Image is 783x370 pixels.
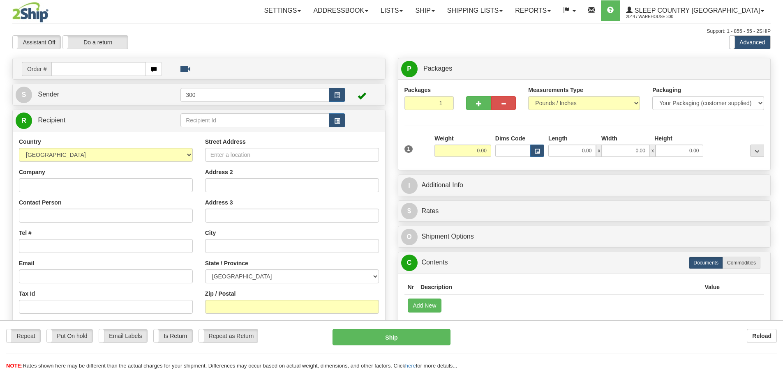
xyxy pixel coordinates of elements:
label: Save / Update in Address Book [298,320,379,336]
label: Company [19,168,45,176]
span: Sleep Country [GEOGRAPHIC_DATA] [633,7,760,14]
th: Value [701,280,723,295]
label: Tax Id [19,290,35,298]
input: Enter a location [205,148,379,162]
span: R [16,113,32,129]
div: ... [750,145,764,157]
a: CContents [401,254,768,271]
b: Reload [752,333,771,339]
a: IAdditional Info [401,177,768,194]
button: Ship [333,329,450,345]
th: Description [417,280,701,295]
input: Recipient Id [180,113,329,127]
img: logo2044.jpg [12,2,49,23]
label: Address 2 [205,168,233,176]
div: Support: 1 - 855 - 55 - 2SHIP [12,28,771,35]
label: Repeat as Return [199,329,258,342]
a: Settings [258,0,307,21]
label: Commodities [723,257,760,269]
button: Add New [408,299,442,313]
label: Packaging [652,86,681,94]
a: $Rates [401,203,768,220]
a: Addressbook [307,0,374,21]
label: Length [548,134,568,142]
span: S [16,87,32,103]
label: Recipient Type [205,320,246,328]
span: NOTE: [6,363,23,369]
label: Assistant Off [13,36,60,49]
a: OShipment Options [401,228,768,245]
label: State / Province [205,259,248,267]
span: x [650,145,656,157]
span: $ [401,203,418,219]
label: Measurements Type [528,86,583,94]
span: O [401,229,418,245]
span: 2044 / Warehouse 300 [626,13,688,21]
label: Contact Person [19,198,61,207]
label: Country [19,138,41,146]
a: here [405,363,416,369]
a: Shipping lists [441,0,509,21]
span: Packages [423,65,452,72]
a: Reports [509,0,557,21]
label: Is Return [154,329,192,342]
span: C [401,255,418,271]
button: Reload [747,329,777,343]
a: S Sender [16,86,180,103]
label: Address 3 [205,198,233,207]
label: Street Address [205,138,246,146]
label: Weight [434,134,453,142]
span: Recipient [38,117,65,124]
a: Lists [374,0,409,21]
label: Dims Code [495,134,525,142]
th: Nr [404,280,418,295]
a: R Recipient [16,112,162,129]
input: Sender Id [180,88,329,102]
span: P [401,61,418,77]
span: x [596,145,602,157]
label: Zip / Postal [205,290,236,298]
label: Email Labels [99,329,147,342]
label: Do a return [63,36,128,49]
a: P Packages [401,60,768,77]
label: Advanced [730,36,770,49]
label: Residential [19,320,50,328]
label: City [205,229,216,237]
a: Ship [409,0,441,21]
label: Width [601,134,617,142]
label: Documents [689,257,723,269]
label: Tel # [19,229,32,237]
span: Sender [38,91,59,98]
label: Put On hold [47,329,92,342]
span: Order # [22,62,51,76]
label: Repeat [7,329,40,342]
label: Email [19,259,34,267]
label: Packages [404,86,431,94]
label: Height [654,134,672,142]
a: Sleep Country [GEOGRAPHIC_DATA] 2044 / Warehouse 300 [620,0,770,21]
span: I [401,177,418,194]
iframe: chat widget [764,143,782,227]
span: 1 [404,145,413,153]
